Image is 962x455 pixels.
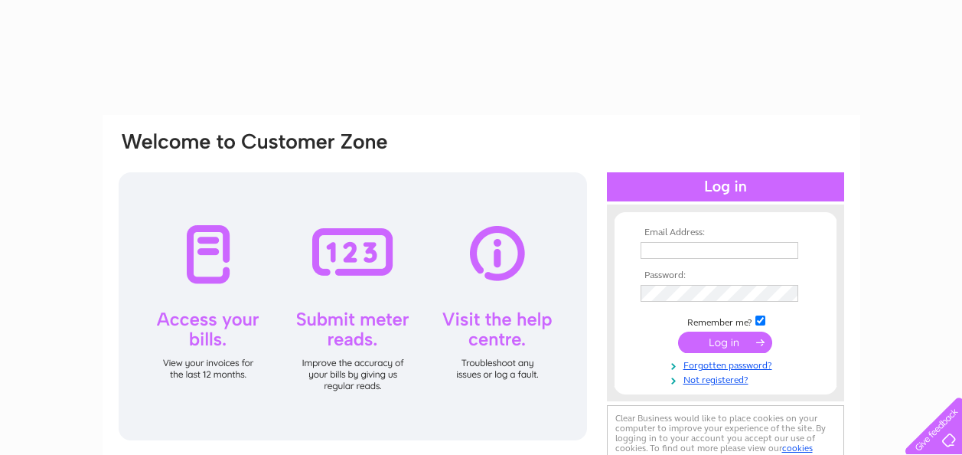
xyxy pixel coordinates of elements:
[637,313,814,329] td: Remember me?
[637,270,814,281] th: Password:
[641,357,814,372] a: Forgotten password?
[637,227,814,238] th: Email Address:
[641,372,814,386] a: Not registered?
[678,332,772,353] input: Submit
